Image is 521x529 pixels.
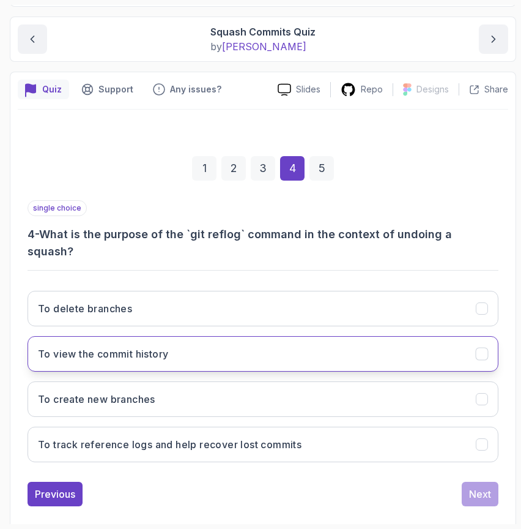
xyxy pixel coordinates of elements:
h3: To delete branches [38,301,132,316]
div: 1 [192,156,216,181]
h3: To track reference logs and help recover lost commits [38,437,301,452]
div: 4 [280,156,305,181]
p: Designs [416,83,449,96]
p: Quiz [42,83,62,96]
button: Feedback button [146,80,229,99]
h3: To view the commit history [38,347,168,361]
button: Share [459,83,508,96]
button: To view the commit history [28,336,498,372]
div: 3 [251,156,275,181]
button: To track reference logs and help recover lost commits [28,427,498,462]
button: next content [479,24,508,54]
button: previous content [18,24,47,54]
a: Slides [268,83,330,96]
button: Support button [74,80,141,99]
div: 5 [309,156,334,181]
p: Squash Commits Quiz [210,24,316,39]
button: To create new branches [28,381,498,417]
p: Support [98,83,133,96]
button: To delete branches [28,291,498,326]
p: Slides [296,83,320,96]
h3: 4 - What is the purpose of the `git reflog` command in the context of undoing a squash? [28,226,498,260]
p: Repo [361,83,383,96]
h3: To create new branches [38,392,155,407]
div: Previous [35,487,75,501]
span: [PERSON_NAME] [222,40,306,53]
a: Repo [331,82,393,97]
p: by [210,39,316,54]
button: quiz button [18,80,69,99]
button: Next [462,482,498,506]
div: Next [469,487,491,501]
p: Share [484,83,508,96]
p: single choice [28,200,87,216]
button: Previous [28,482,83,506]
div: 2 [221,156,246,181]
p: Any issues? [170,83,221,96]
